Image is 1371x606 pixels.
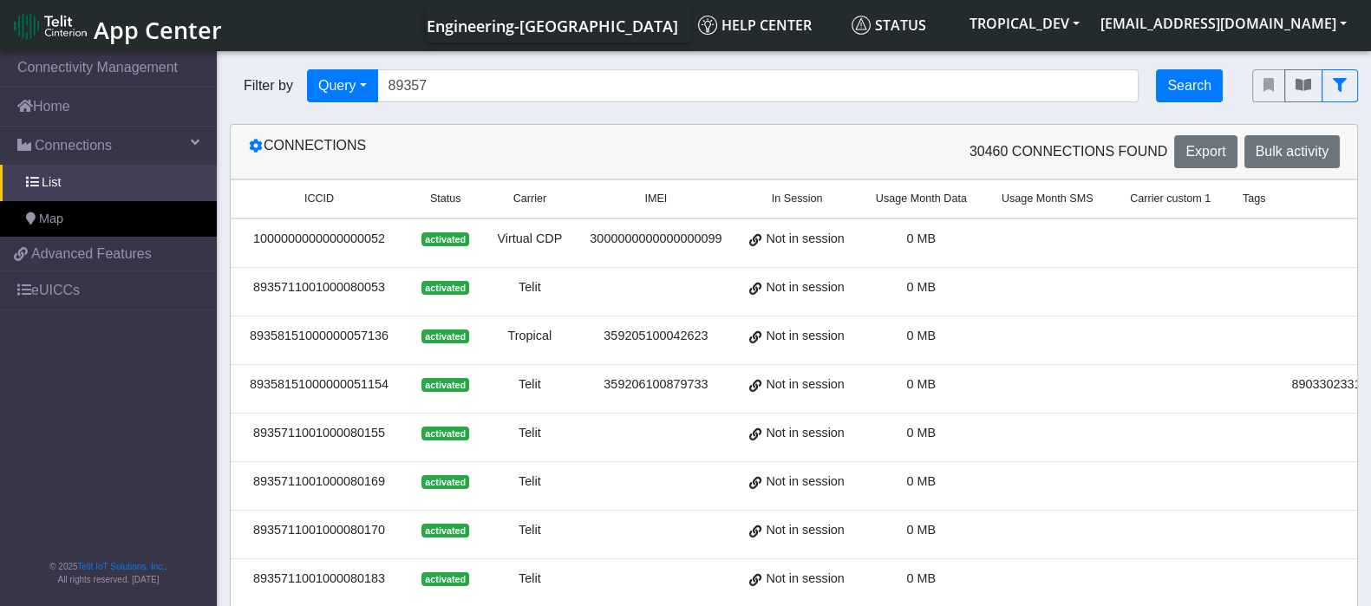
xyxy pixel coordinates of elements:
[39,210,63,229] span: Map
[906,329,936,342] span: 0 MB
[586,375,725,394] div: 359206100879733
[421,475,469,489] span: activated
[421,281,469,295] span: activated
[691,8,845,42] a: Help center
[304,191,334,207] span: ICCID
[241,327,397,346] div: 89358151000000057136
[493,278,565,297] div: Telit
[1174,135,1237,168] button: Export
[766,472,844,492] span: Not in session
[1130,191,1211,207] span: Carrier custom 1
[493,521,565,540] div: Telit
[766,230,844,249] span: Not in session
[698,16,717,35] img: knowledge.svg
[421,378,469,392] span: activated
[766,570,844,589] span: Not in session
[1244,135,1340,168] button: Bulk activity
[586,327,725,346] div: 359205100042623
[493,424,565,443] div: Telit
[421,524,469,538] span: activated
[241,570,397,589] div: 8935711001000080183
[852,16,871,35] img: status.svg
[427,16,678,36] span: Engineering-[GEOGRAPHIC_DATA]
[586,230,725,249] div: 3000000000000000099
[698,16,812,35] span: Help center
[493,375,565,394] div: Telit
[421,572,469,586] span: activated
[852,16,926,35] span: Status
[1002,191,1094,207] span: Usage Month SMS
[235,135,794,168] div: Connections
[426,8,677,42] a: Your current platform instance
[766,521,844,540] span: Not in session
[1256,144,1329,159] span: Bulk activity
[845,8,959,42] a: Status
[230,75,307,96] span: Filter by
[78,562,165,571] a: Telit IoT Solutions, Inc.
[906,571,936,585] span: 0 MB
[241,230,397,249] div: 1000000000000000052
[1156,69,1223,102] button: Search
[766,327,844,346] span: Not in session
[35,135,112,156] span: Connections
[876,191,967,207] span: Usage Month Data
[1252,69,1358,102] div: fitlers menu
[493,472,565,492] div: Telit
[906,231,936,245] span: 0 MB
[493,570,565,589] div: Telit
[241,375,397,394] div: 89358151000000051154
[421,329,469,343] span: activated
[241,278,397,297] div: 8935711001000080053
[493,327,565,346] div: Tropical
[42,173,61,192] span: List
[644,191,667,207] span: IMEI
[241,472,397,492] div: 8935711001000080169
[766,375,844,394] span: Not in session
[421,427,469,440] span: activated
[906,377,936,391] span: 0 MB
[14,12,87,40] img: logo-telit-cinterion-gw-new.png
[766,424,844,443] span: Not in session
[430,191,461,207] span: Status
[307,69,378,102] button: Query
[513,191,546,207] span: Carrier
[493,230,565,249] div: Virtual CDP
[766,278,844,297] span: Not in session
[906,474,936,488] span: 0 MB
[14,7,219,44] a: App Center
[772,191,823,207] span: In Session
[969,141,1168,162] span: 30460 Connections found
[906,280,936,294] span: 0 MB
[1185,144,1225,159] span: Export
[241,521,397,540] div: 8935711001000080170
[906,523,936,537] span: 0 MB
[906,426,936,440] span: 0 MB
[421,232,469,246] span: activated
[1243,191,1266,207] span: Tags
[241,424,397,443] div: 8935711001000080155
[94,14,222,46] span: App Center
[959,8,1090,39] button: TROPICAL_DEV
[31,244,152,264] span: Advanced Features
[1090,8,1357,39] button: [EMAIL_ADDRESS][DOMAIN_NAME]
[377,69,1139,102] input: Search...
